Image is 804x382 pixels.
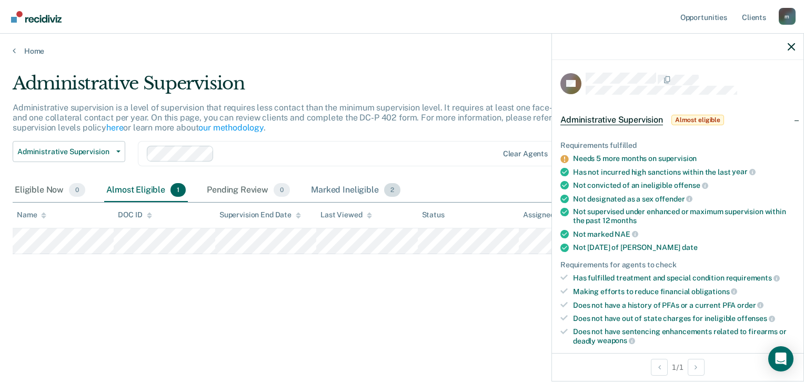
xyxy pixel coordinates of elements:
div: Requirements for agents to check [560,260,795,269]
a: here [106,123,123,133]
div: Not designated as a sex [573,194,795,204]
span: months [611,216,636,225]
div: Does not have sentencing enhancements related to firearms or deadly [573,327,795,345]
div: Last Viewed [320,210,371,219]
div: Not supervised under enhanced or maximum supervision within the past 12 [573,207,795,225]
span: requirements [726,274,780,282]
div: Status [422,210,445,219]
div: Eligible Now [13,179,87,202]
a: our methodology [198,123,264,133]
span: 0 [274,183,290,197]
div: Administrative Supervision [13,73,616,103]
span: offenses [737,314,775,323]
div: Pending Review [205,179,292,202]
div: Requirements fulfilled [560,141,795,150]
div: Has fulfilled treatment and special condition [573,273,795,283]
div: Does not have out of state charges for ineligible [573,314,795,323]
button: Next Opportunity [688,359,705,376]
div: Marked Ineligible [309,179,403,202]
div: Has not incurred high sanctions within the last [573,167,795,177]
div: Supervision End Date [219,210,301,219]
span: offender [655,195,693,203]
button: Previous Opportunity [651,359,668,376]
div: Administrative SupervisionAlmost eligible [552,103,803,137]
img: Recidiviz [11,11,62,23]
span: Administrative Supervision [17,147,112,156]
div: Not marked [573,229,795,239]
div: Not convicted of an ineligible [573,180,795,190]
span: Administrative Supervision [560,115,663,125]
div: Assigned to [523,210,572,219]
a: Home [13,46,791,56]
p: Administrative supervision is a level of supervision that requires less contact than the minimum ... [13,103,611,133]
div: Needs 5 more months on supervision [573,154,795,163]
div: Open Intercom Messenger [768,346,793,371]
div: 1 / 1 [552,353,803,381]
div: Name [17,210,46,219]
div: Does not have a history of PFAs or a current PFA order [573,300,795,310]
div: DOC ID [118,210,152,219]
span: year [732,167,755,176]
span: offense [674,181,708,189]
button: Profile dropdown button [779,8,796,25]
div: Making efforts to reduce financial [573,287,795,296]
span: 2 [384,183,400,197]
span: 0 [69,183,85,197]
div: Almost Eligible [104,179,188,202]
div: Clear agents [503,149,548,158]
div: Not [DATE] of [PERSON_NAME] [573,243,795,252]
span: obligations [691,287,737,296]
span: date [682,243,697,252]
div: m [779,8,796,25]
span: weapons [597,336,635,345]
span: 1 [170,183,186,197]
span: Almost eligible [671,115,724,125]
span: NAE [615,230,638,238]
